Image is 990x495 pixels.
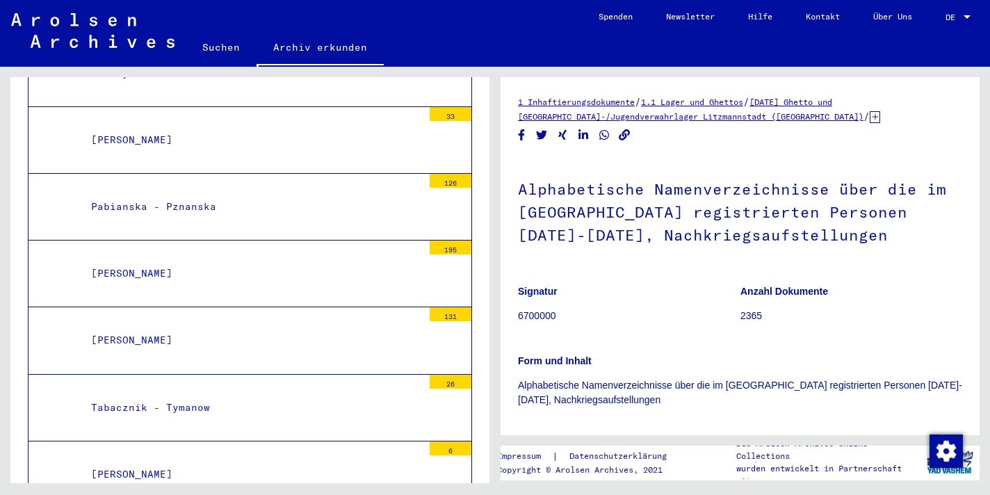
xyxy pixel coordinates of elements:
a: 1 Inhaftierungsdokumente [518,97,635,107]
span: / [635,95,641,108]
b: Form und Inhalt [518,355,592,366]
div: [PERSON_NAME] [81,260,423,287]
span: / [743,95,749,108]
div: 126 [430,174,471,188]
img: yv_logo.png [924,445,976,480]
p: Copyright © Arolsen Archives, 2021 [497,464,683,476]
div: 33 [430,107,471,121]
button: Share on Twitter [535,127,549,144]
div: [PERSON_NAME] [81,461,423,488]
p: Die Arolsen Archives Online-Collections [736,437,920,462]
button: Share on Xing [555,127,570,144]
b: Signatur [518,286,558,297]
div: 6 [430,441,471,455]
span: DE [946,13,961,22]
a: 1.1 Lager und Ghettos [641,97,743,107]
span: / [863,110,870,122]
div: 26 [430,375,471,389]
p: 2365 [740,309,962,323]
div: | [497,449,683,464]
a: Impressum [497,449,552,464]
h1: Alphabetische Namenverzeichnisse über die im [GEOGRAPHIC_DATA] registrierten Personen [DATE]-[DAT... [518,157,962,264]
img: Zustimmung ändern [930,435,963,468]
div: Pabianska - Pznanska [81,193,423,220]
a: Archiv erkunden [257,31,384,67]
div: Tabacznik - Tymanow [81,394,423,421]
div: [PERSON_NAME] [81,127,423,154]
button: Share on Facebook [514,127,529,144]
img: Arolsen_neg.svg [11,13,175,48]
div: 195 [430,241,471,254]
button: Copy link [617,127,632,144]
a: Suchen [186,31,257,64]
p: wurden entwickelt in Partnerschaft mit [736,462,920,487]
p: Alphabetische Namenverzeichnisse über die im [GEOGRAPHIC_DATA] registrierten Personen [DATE]-[DAT... [518,378,962,407]
div: 131 [430,307,471,321]
div: [PERSON_NAME] [81,327,423,354]
p: 6700000 [518,309,740,323]
a: Datenschutzerklärung [558,449,683,464]
button: Share on LinkedIn [576,127,591,144]
b: Anzahl Dokumente [740,286,828,297]
button: Share on WhatsApp [597,127,612,144]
